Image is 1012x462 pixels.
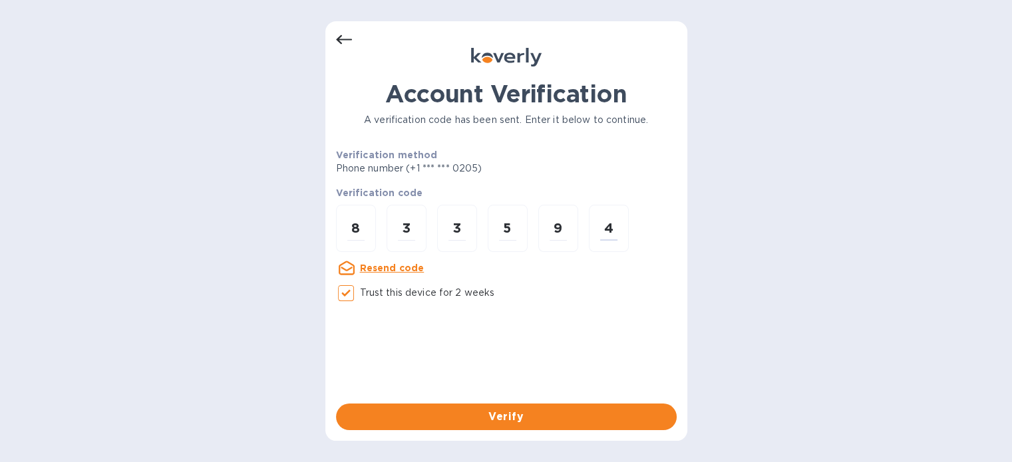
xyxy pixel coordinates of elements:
p: Verification code [336,186,677,199]
p: Trust this device for 2 weeks [360,286,495,300]
u: Resend code [360,263,424,273]
p: A verification code has been sent. Enter it below to continue. [336,113,677,127]
h1: Account Verification [336,80,677,108]
span: Verify [347,409,666,425]
b: Verification method [336,150,438,160]
p: Phone number (+1 *** *** 0205) [336,162,584,175]
button: Verify [336,404,677,430]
